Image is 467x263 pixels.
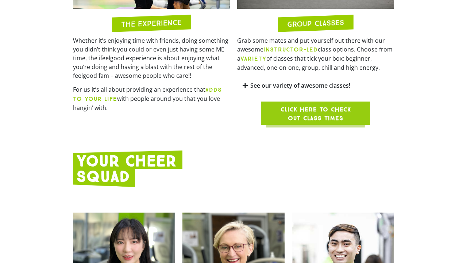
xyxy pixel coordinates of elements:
[237,77,394,94] div: See our variety of awesome classes!
[73,85,230,112] p: For us it’s all about providing an experience that with people around you that you love hangin’ w...
[250,81,350,89] a: See our variety of awesome classes!
[121,19,182,28] h2: THE EXPERIENCE
[237,36,394,72] p: Grab some mates and put yourself out there with our awesome class options. Choose from a of class...
[278,105,353,123] span: Click here to check out class times
[73,36,230,80] p: Whether it’s enjoying time with friends, doing something you didn’t think you could or even just ...
[263,46,318,53] b: INSTRUCTOR-LED
[287,19,344,28] h2: GROUP CLASSES
[261,102,370,125] a: Click here to check out class times
[240,55,266,62] b: VARIETY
